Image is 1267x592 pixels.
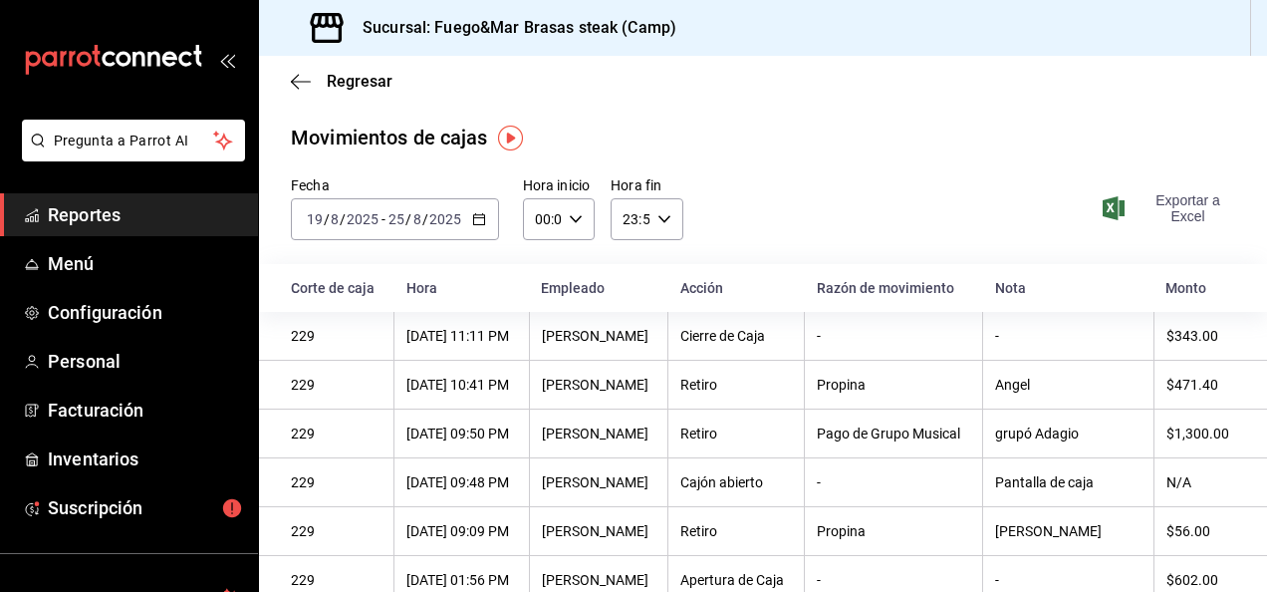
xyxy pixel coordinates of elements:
span: Regresar [327,72,392,91]
div: Cierre de Caja [680,328,792,344]
img: Tooltip marker [498,126,523,150]
div: Angel [995,377,1141,393]
a: Pregunta a Parrot AI [14,145,245,165]
div: [PERSON_NAME] [542,426,656,442]
div: - [995,572,1141,588]
div: [DATE] 11:11 PM [406,328,517,344]
div: Propina [817,377,970,393]
div: 229 [291,523,381,539]
span: Inventarios [48,445,242,472]
div: Apertura de Caja [680,572,792,588]
div: 229 [291,426,381,442]
th: Acción [668,264,805,312]
div: 229 [291,328,381,344]
div: Retiro [680,523,792,539]
th: Monto [1153,264,1267,312]
input: -- [330,211,340,227]
div: [PERSON_NAME] [542,474,656,490]
button: open_drawer_menu [219,52,235,68]
div: Retiro [680,426,792,442]
th: Nota [983,264,1154,312]
span: Facturación [48,397,242,424]
span: Reportes [48,201,242,228]
th: Razón de movimiento [805,264,983,312]
div: 229 [291,474,381,490]
input: ---- [428,211,462,227]
th: Empleado [529,264,668,312]
div: - [817,328,970,344]
div: Cajón abierto [680,474,792,490]
span: - [381,211,385,227]
label: Hora inicio [523,178,595,192]
div: - [995,328,1141,344]
div: $343.00 [1166,328,1235,344]
div: [PERSON_NAME] [542,572,656,588]
div: [DATE] 10:41 PM [406,377,517,393]
label: Fecha [291,178,499,192]
th: Corte de caja [259,264,394,312]
div: $56.00 [1166,523,1235,539]
div: 229 [291,377,381,393]
div: Pantalla de caja [995,474,1141,490]
div: [PERSON_NAME] [542,523,656,539]
span: / [324,211,330,227]
div: [DATE] 09:48 PM [406,474,517,490]
div: - [817,474,970,490]
div: [DATE] 01:56 PM [406,572,517,588]
h3: Sucursal: Fuego&Mar Brasas steak (Camp) [347,16,676,40]
span: Configuración [48,299,242,326]
div: Movimientos de cajas [291,123,488,152]
span: Menú [48,250,242,277]
input: ---- [346,211,380,227]
div: grupó Adagio [995,426,1141,442]
div: N/A [1166,474,1235,490]
span: / [340,211,346,227]
div: $471.40 [1166,377,1235,393]
div: [DATE] 09:50 PM [406,426,517,442]
div: $602.00 [1166,572,1235,588]
button: Exportar a Excel [1107,192,1235,224]
div: [PERSON_NAME] [542,328,656,344]
button: Regresar [291,72,392,91]
div: 229 [291,572,381,588]
div: Pago de Grupo Musical [817,426,970,442]
span: / [405,211,411,227]
span: Suscripción [48,494,242,521]
span: / [422,211,428,227]
button: Pregunta a Parrot AI [22,120,245,161]
div: Retiro [680,377,792,393]
input: -- [306,211,324,227]
th: Hora [394,264,530,312]
label: Hora fin [611,178,682,192]
div: [PERSON_NAME] [995,523,1141,539]
span: Pregunta a Parrot AI [54,131,214,151]
div: Propina [817,523,970,539]
div: $1,300.00 [1166,426,1235,442]
div: [DATE] 09:09 PM [406,523,517,539]
div: [PERSON_NAME] [542,377,656,393]
div: - [817,572,970,588]
span: Personal [48,348,242,375]
input: -- [387,211,405,227]
input: -- [412,211,422,227]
